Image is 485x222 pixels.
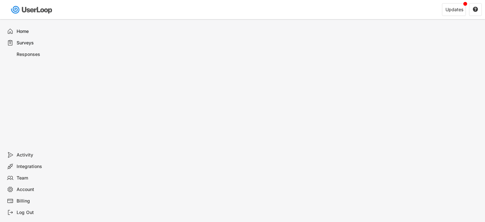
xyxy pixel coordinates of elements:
[473,6,478,12] text: 
[445,7,463,12] div: Updates
[17,51,59,57] div: Responses
[17,40,59,46] div: Surveys
[17,198,59,204] div: Billing
[17,152,59,158] div: Activity
[17,187,59,193] div: Account
[17,28,59,34] div: Home
[10,3,55,16] img: userloop-logo-01.svg
[17,164,59,170] div: Integrations
[473,7,478,12] button: 
[17,175,59,181] div: Team
[17,210,59,216] div: Log Out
